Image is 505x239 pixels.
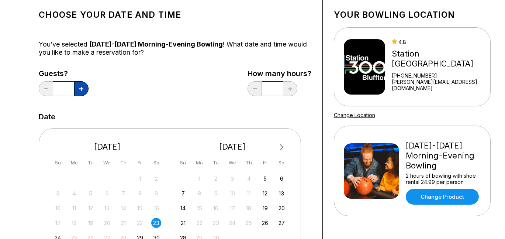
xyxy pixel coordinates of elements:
div: [PHONE_NUMBER] [392,72,487,79]
div: Sa [151,158,161,168]
div: Tu [211,158,221,168]
div: Not available Thursday, September 25th, 2025 [244,218,254,228]
div: Not available Tuesday, August 12th, 2025 [86,203,96,213]
div: Choose Saturday, September 27th, 2025 [277,218,287,228]
div: Not available Wednesday, August 13th, 2025 [102,203,112,213]
div: Not available Thursday, September 11th, 2025 [244,188,254,198]
div: Th [118,158,128,168]
div: Not available Wednesday, August 20th, 2025 [102,218,112,228]
div: Tu [86,158,96,168]
div: Not available Thursday, September 18th, 2025 [244,203,254,213]
div: Choose Saturday, September 13th, 2025 [277,188,287,198]
div: Choose Saturday, August 23rd, 2025 [151,218,161,228]
div: Sa [277,158,287,168]
span: [DATE]-[DATE] Morning-Evening Bowling [89,40,223,48]
div: Not available Tuesday, August 5th, 2025 [86,188,96,198]
div: Not available Thursday, August 7th, 2025 [118,188,128,198]
div: Choose Sunday, September 21st, 2025 [178,218,188,228]
div: Choose Friday, September 12th, 2025 [260,188,270,198]
div: Not available Monday, September 1st, 2025 [194,174,204,184]
div: Not available Sunday, August 10th, 2025 [53,203,63,213]
div: Not available Saturday, August 16th, 2025 [151,203,161,213]
div: Not available Friday, August 1st, 2025 [135,174,145,184]
div: Not available Wednesday, September 24th, 2025 [227,218,237,228]
div: 4.8 [392,39,487,45]
div: We [102,158,112,168]
div: Mo [194,158,204,168]
div: Not available Monday, September 8th, 2025 [194,188,204,198]
label: How many hours? [248,69,311,78]
div: Not available Monday, September 22nd, 2025 [194,218,204,228]
div: Choose Sunday, September 7th, 2025 [178,188,188,198]
h1: Choose your Date and time [39,10,311,20]
div: Not available Tuesday, September 2nd, 2025 [211,174,221,184]
div: Choose Saturday, September 20th, 2025 [277,203,287,213]
div: Not available Monday, August 11th, 2025 [69,203,79,213]
div: Not available Thursday, August 21st, 2025 [118,218,128,228]
div: Choose Friday, September 19th, 2025 [260,203,270,213]
div: Not available Saturday, August 2nd, 2025 [151,174,161,184]
div: [DATE]-[DATE] Morning-Evening Bowling [406,141,481,171]
div: [DATE] [175,142,290,152]
div: [DATE] [50,142,165,152]
div: Fr [135,158,145,168]
div: We [227,158,237,168]
button: Next Month [276,141,288,153]
img: Friday-Sunday Morning-Evening Bowling [344,143,399,199]
div: Not available Tuesday, September 16th, 2025 [211,203,221,213]
div: Su [178,158,188,168]
div: Choose Sunday, September 14th, 2025 [178,203,188,213]
div: Not available Thursday, August 14th, 2025 [118,203,128,213]
div: Not available Wednesday, September 10th, 2025 [227,188,237,198]
div: Not available Monday, August 4th, 2025 [69,188,79,198]
div: Not available Saturday, August 9th, 2025 [151,188,161,198]
div: Not available Sunday, August 17th, 2025 [53,218,63,228]
div: Choose Saturday, September 6th, 2025 [277,174,287,184]
h1: Your bowling location [334,10,491,20]
img: Station 300 Bluffton [344,39,385,95]
div: Not available Tuesday, September 9th, 2025 [211,188,221,198]
div: You’ve selected ! What date and time would you like to make a reservation for? [39,40,311,57]
div: Not available Tuesday, August 19th, 2025 [86,218,96,228]
a: Change Location [334,112,375,118]
div: Mo [69,158,79,168]
div: Not available Wednesday, September 17th, 2025 [227,203,237,213]
a: [PERSON_NAME][EMAIL_ADDRESS][DOMAIN_NAME] [392,79,487,91]
div: Not available Tuesday, September 23rd, 2025 [211,218,221,228]
div: 2 hours of bowling with shoe rental 24.99 per person [406,173,481,185]
div: Not available Friday, August 8th, 2025 [135,188,145,198]
div: Not available Friday, August 15th, 2025 [135,203,145,213]
div: Th [244,158,254,168]
label: Guests? [39,69,89,78]
div: Not available Monday, September 15th, 2025 [194,203,204,213]
div: Not available Wednesday, September 3rd, 2025 [227,174,237,184]
div: Not available Sunday, August 3rd, 2025 [53,188,63,198]
div: Not available Wednesday, August 6th, 2025 [102,188,112,198]
div: Choose Friday, September 5th, 2025 [260,174,270,184]
div: Station [GEOGRAPHIC_DATA] [392,49,487,69]
div: Choose Friday, September 26th, 2025 [260,218,270,228]
label: Date [39,113,55,121]
div: Fr [260,158,270,168]
div: Not available Friday, August 22nd, 2025 [135,218,145,228]
a: Change Product [406,189,479,205]
div: Not available Thursday, September 4th, 2025 [244,174,254,184]
div: Su [53,158,63,168]
div: Not available Monday, August 18th, 2025 [69,218,79,228]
